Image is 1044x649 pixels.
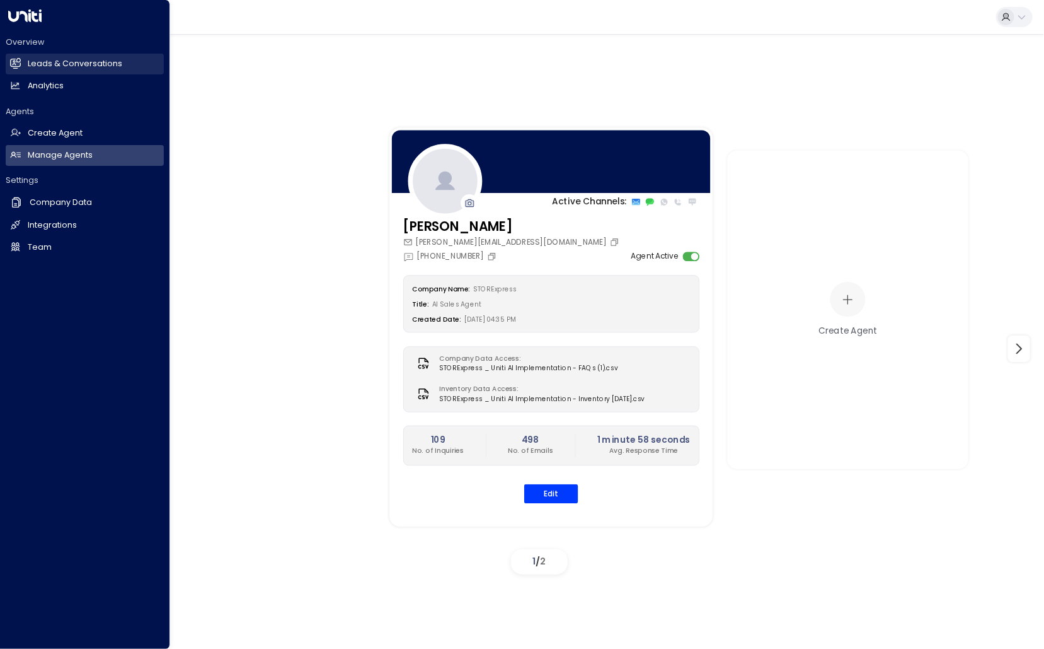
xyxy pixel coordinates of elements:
h2: Leads & Conversations [28,58,122,70]
h2: 1 minute 58 seconds [597,434,690,447]
h2: Analytics [28,80,64,92]
a: Team [6,237,164,258]
a: Leads & Conversations [6,54,164,74]
p: No. of Inquiries [412,447,464,457]
h2: Overview [6,37,164,48]
h2: 498 [508,434,553,447]
button: Copy [609,238,621,247]
label: Company Name: [412,285,470,294]
h2: Company Data [30,197,92,209]
h2: Settings [6,175,164,186]
span: AI Sales Agent [432,300,481,309]
div: [PERSON_NAME][EMAIL_ADDRESS][DOMAIN_NAME] [403,237,622,248]
label: Agent Active [631,251,679,262]
p: No. of Emails [508,447,553,457]
span: 2 [540,555,546,568]
span: [DATE] 04:35 PM [464,315,517,324]
a: Analytics [6,76,164,96]
span: 1 [532,555,536,568]
a: Manage Agents [6,145,164,166]
span: STORExpress _ Uniti AI Implementation - Inventory [DATE].csv [440,395,645,404]
p: Avg. Response Time [597,447,690,457]
button: Copy [487,252,499,261]
div: [PHONE_NUMBER] [403,251,499,262]
div: Create Agent [818,325,878,338]
span: STORExpress _ Uniti AI Implementation - FAQs (1).csv [440,365,618,374]
a: Company Data [6,192,164,213]
h2: Manage Agents [28,149,93,161]
label: Created Date: [412,315,461,324]
button: Edit [524,485,578,504]
label: Inventory Data Access: [440,385,640,394]
h2: Team [28,242,52,254]
span: STORExpress [474,285,517,294]
a: Integrations [6,215,164,236]
label: Title: [412,300,429,309]
div: / [511,549,568,575]
h2: Integrations [28,219,77,231]
h2: Create Agent [28,127,83,139]
a: Create Agent [6,123,164,144]
label: Company Data Access: [440,354,613,364]
p: Active Channels: [553,196,627,209]
h2: Agents [6,106,164,117]
h2: 109 [412,434,464,447]
h3: [PERSON_NAME] [403,218,622,237]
